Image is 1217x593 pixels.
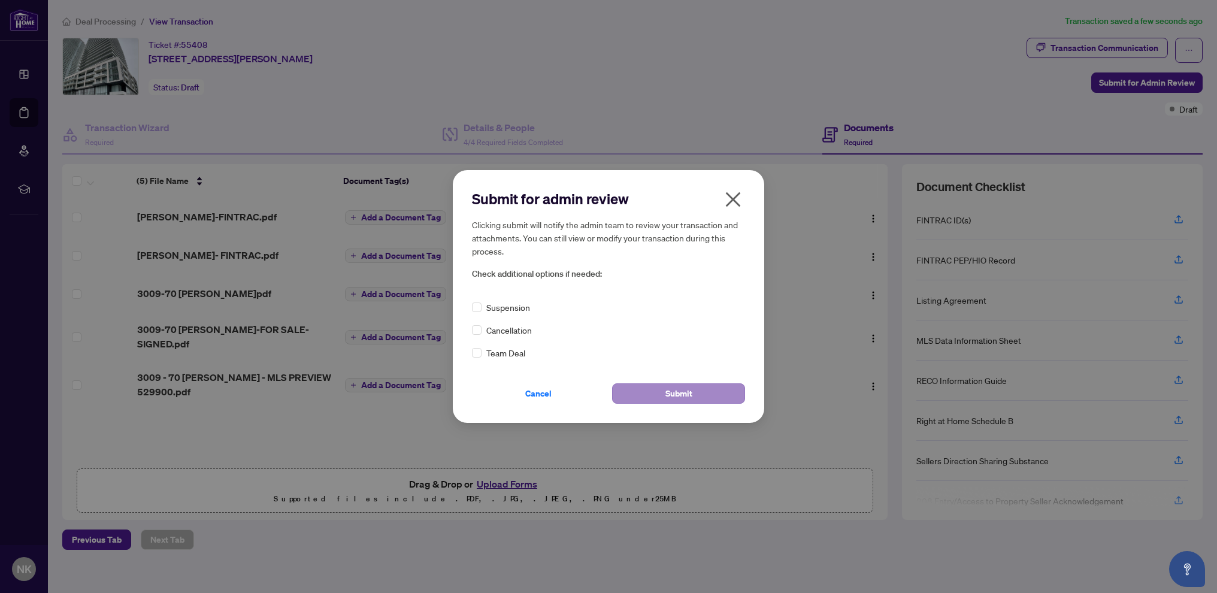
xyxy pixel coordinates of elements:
[612,383,745,404] button: Submit
[472,218,745,258] h5: Clicking submit will notify the admin team to review your transaction and attachments. You can st...
[525,384,552,403] span: Cancel
[723,190,743,209] span: close
[472,189,745,208] h2: Submit for admin review
[472,383,605,404] button: Cancel
[486,301,530,314] span: Suspension
[486,323,532,337] span: Cancellation
[486,346,525,359] span: Team Deal
[665,384,692,403] span: Submit
[1169,551,1205,587] button: Open asap
[472,267,745,281] span: Check additional options if needed:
